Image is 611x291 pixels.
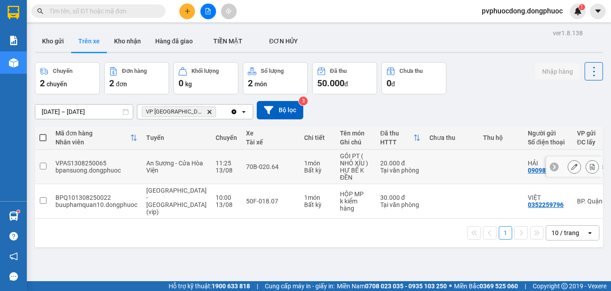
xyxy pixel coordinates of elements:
button: Số lượng2món [243,62,308,94]
button: Chưa thu0đ [382,62,446,94]
button: caret-down [590,4,606,19]
span: message [9,272,18,281]
div: GÓI PT ( NHỎ XÍU ) [340,152,371,167]
span: Miền Nam [337,281,447,291]
strong: 0708 023 035 - 0935 103 250 [365,283,447,290]
span: đ [344,80,348,88]
div: Đã thu [380,130,413,137]
button: plus [179,4,195,19]
div: Nhân viên [55,139,130,146]
span: ĐƠN HỦY [269,38,298,45]
img: solution-icon [9,36,18,45]
span: An Sương - Cửa Hòa Viện [146,160,203,174]
span: 2 [248,78,253,89]
span: 2 [40,78,45,89]
button: Nhập hàng [535,63,580,80]
svg: open [240,108,247,115]
th: Toggle SortBy [376,126,425,150]
div: 70B-020.64 [246,163,295,170]
button: Kho nhận [107,30,148,52]
button: Trên xe [71,30,107,52]
div: Đơn hàng [122,68,147,74]
div: ver 1.8.138 [553,28,583,38]
svg: open [586,229,594,236]
span: Hỗ trợ kỹ thuật: [169,281,250,291]
button: aim [221,4,237,19]
img: warehouse-icon [9,211,18,221]
div: HƯ BỂ K ĐỀN [340,167,371,181]
span: 0 [386,78,391,89]
div: Chi tiết [304,134,331,141]
span: search [37,8,43,14]
div: 13/08 [216,167,237,174]
div: Bất kỳ [304,201,331,208]
span: đơn [116,80,127,88]
span: VP Phước Đông, close by backspace [142,106,216,117]
button: Kho gửi [35,30,71,52]
div: Sửa đơn hàng [568,160,581,173]
button: Chuyến2chuyến [35,62,100,94]
span: pvphuocdong.dongphuoc [475,5,570,17]
div: Ghi chú [340,139,371,146]
span: VP Phước Đông [146,108,203,115]
button: file-add [200,4,216,19]
svg: Delete [207,109,212,114]
span: copyright [561,283,568,289]
div: 20.000 đ [380,160,420,167]
span: 50.000 [317,78,344,89]
div: Chưa thu [399,68,423,74]
div: Số điện thoại [528,139,568,146]
span: ⚪️ [449,284,452,288]
div: BPQ101308250022 [55,194,137,201]
div: 1 món [304,194,331,201]
div: 13/08 [216,201,237,208]
div: Chuyến [53,68,72,74]
div: Bất kỳ [304,167,331,174]
div: Người gửi [528,130,568,137]
div: HẢI [528,160,568,167]
button: Đơn hàng2đơn [104,62,169,94]
span: | [525,281,526,291]
span: TIỀN MẶT [213,38,242,45]
input: Select a date range. [35,105,133,119]
span: kg [185,80,192,88]
span: aim [225,8,232,14]
span: 2 [109,78,114,89]
div: k kiểm hàng [340,198,371,212]
span: món [255,80,267,88]
svg: Clear all [230,108,238,115]
div: Chưa thu [429,134,474,141]
div: Xe [246,130,295,137]
div: Tài xế [246,139,295,146]
button: 1 [499,226,512,240]
div: buuphamquan10.dongphuoc [55,201,137,208]
sup: 1 [579,4,585,10]
div: 11:25 [216,160,237,167]
img: warehouse-icon [9,58,18,67]
div: 10:00 [216,194,237,201]
div: 30.000 đ [380,194,420,201]
span: Miền Bắc [454,281,518,291]
div: HTTT [380,139,413,146]
div: 1 món [304,160,331,167]
span: | [257,281,258,291]
span: caret-down [594,7,602,15]
div: 50F-018.07 [246,198,295,205]
th: Toggle SortBy [51,126,142,150]
img: logo-vxr [8,6,19,19]
button: Hàng đã giao [148,30,200,52]
img: icon-new-feature [574,7,582,15]
button: Đã thu50.000đ [312,62,377,94]
span: plus [184,8,191,14]
div: Tại văn phòng [380,201,420,208]
strong: 1900 633 818 [212,283,250,290]
div: Tuyến [146,134,207,141]
strong: 0369 525 060 [479,283,518,290]
div: Mã đơn hàng [55,130,130,137]
div: Khối lượng [191,68,219,74]
span: chuyến [47,80,67,88]
div: Đã thu [330,68,347,74]
div: 0352259796 [528,201,564,208]
div: Tên món [340,130,371,137]
span: file-add [205,8,211,14]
